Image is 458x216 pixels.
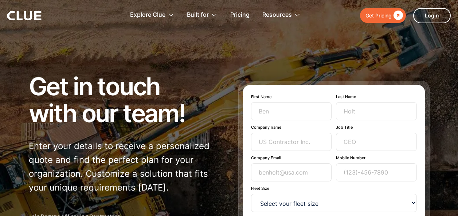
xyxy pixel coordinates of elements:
div: Resources [262,4,301,27]
label: First Name [251,94,332,99]
div: Get Pricing [365,11,392,20]
div: Explore Clue [130,4,165,27]
input: (123)-456-7890 [336,163,417,181]
a: Pricing [230,4,250,27]
a: Login [413,8,451,23]
label: Last Name [336,94,417,99]
div: Built for [187,4,209,27]
div:  [392,11,403,20]
label: Job Title [336,125,417,130]
input: Holt [336,102,417,120]
input: US Contractor Inc. [251,133,332,151]
label: Fleet Size [251,186,417,191]
label: Company name [251,125,332,130]
input: CEO [336,133,417,151]
div: Explore Clue [130,4,174,27]
label: Company Email [251,155,332,160]
input: Ben [251,102,332,120]
div: Resources [262,4,292,27]
h1: Get in touch with our team! [29,73,220,127]
a: Get Pricing [360,8,406,23]
input: benholt@usa.com [251,163,332,181]
div: Built for [187,4,218,27]
label: Mobile Number [336,155,417,160]
p: Enter your details to receive a personalized quote and find the perfect plan for your organizatio... [29,139,220,195]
